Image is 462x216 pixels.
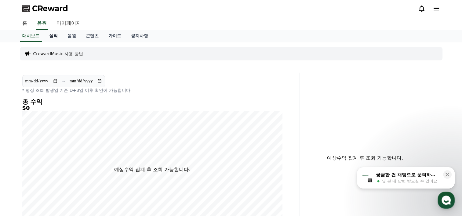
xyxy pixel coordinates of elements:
a: 가이드 [104,30,126,42]
h5: $0 [22,105,282,111]
a: CrewardMusic 사용 방법 [33,51,83,57]
a: 설정 [79,165,117,181]
span: 설정 [94,175,102,179]
span: CReward [32,4,68,13]
a: 홈 [2,165,40,181]
a: 홈 [17,17,32,30]
a: 마이페이지 [52,17,86,30]
span: 대화 [56,175,63,180]
h4: 총 수익 [22,98,282,105]
span: 홈 [19,175,23,179]
p: ~ [62,77,66,85]
a: 콘텐츠 [81,30,104,42]
a: 음원 [36,17,48,30]
a: 대시보드 [20,30,42,42]
p: 예상수익 집계 후 조회 가능합니다. [305,154,425,162]
p: 예상수익 집계 후 조회 가능합니다. [114,166,190,173]
a: 공지사항 [126,30,153,42]
a: CReward [22,4,68,13]
a: 실적 [44,30,63,42]
a: 대화 [40,165,79,181]
a: 음원 [63,30,81,42]
p: * 영상 조회 발생일 기준 D+3일 이후 확인이 가능합니다. [22,87,282,93]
